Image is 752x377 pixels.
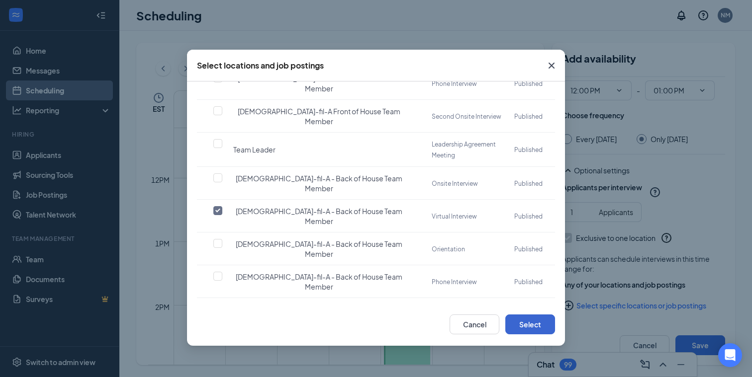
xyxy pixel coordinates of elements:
[505,314,555,334] button: Select
[432,278,477,286] span: Phone Interview
[432,245,465,253] span: Orientation
[514,278,543,286] span: published
[226,106,412,126] span: [DEMOGRAPHIC_DATA]-fil-A Front of House Team Member
[450,314,499,334] button: Cancel
[226,206,412,226] span: [DEMOGRAPHIC_DATA]-fil-A - Back of House Team Member
[432,113,501,120] span: Second Onsite Interview
[233,145,276,154] span: Team Leader
[226,173,412,193] span: [DEMOGRAPHIC_DATA]-fil-A - Back of House Team Member
[514,80,543,87] span: published
[432,180,478,187] span: Onsite Interview
[432,213,477,220] span: Virtual Interview
[514,180,543,187] span: published
[197,60,324,71] div: Select locations and job postings
[226,272,412,292] span: [DEMOGRAPHIC_DATA]-fil-A - Back of House Team Member
[514,146,543,153] span: published
[546,60,558,72] svg: Cross
[514,213,543,220] span: published
[514,113,543,120] span: published
[432,80,477,87] span: Phone Interview
[432,141,496,159] span: Leadership Agreement Meeting
[226,239,412,259] span: [DEMOGRAPHIC_DATA]-fil-A - Back of House Team Member
[718,343,742,367] div: Open Intercom Messenger
[226,74,412,93] span: [DEMOGRAPHIC_DATA]-fil-A Front of House Team Member
[538,50,565,81] button: Close
[514,245,543,253] span: published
